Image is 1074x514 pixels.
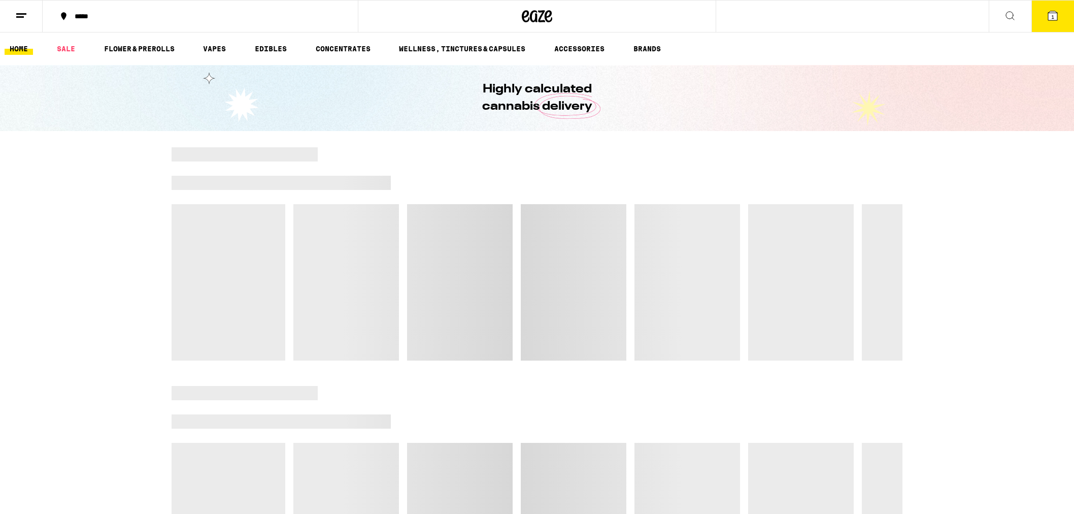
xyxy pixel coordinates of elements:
a: HOME [5,43,33,55]
a: SALE [52,43,80,55]
a: FLOWER & PREROLLS [99,43,180,55]
a: ACCESSORIES [549,43,610,55]
a: WELLNESS, TINCTURES & CAPSULES [394,43,530,55]
a: BRANDS [628,43,666,55]
a: EDIBLES [250,43,292,55]
span: 1 [1051,14,1054,20]
a: CONCENTRATES [311,43,376,55]
h1: Highly calculated cannabis delivery [453,81,621,115]
a: VAPES [198,43,231,55]
button: 1 [1031,1,1074,32]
